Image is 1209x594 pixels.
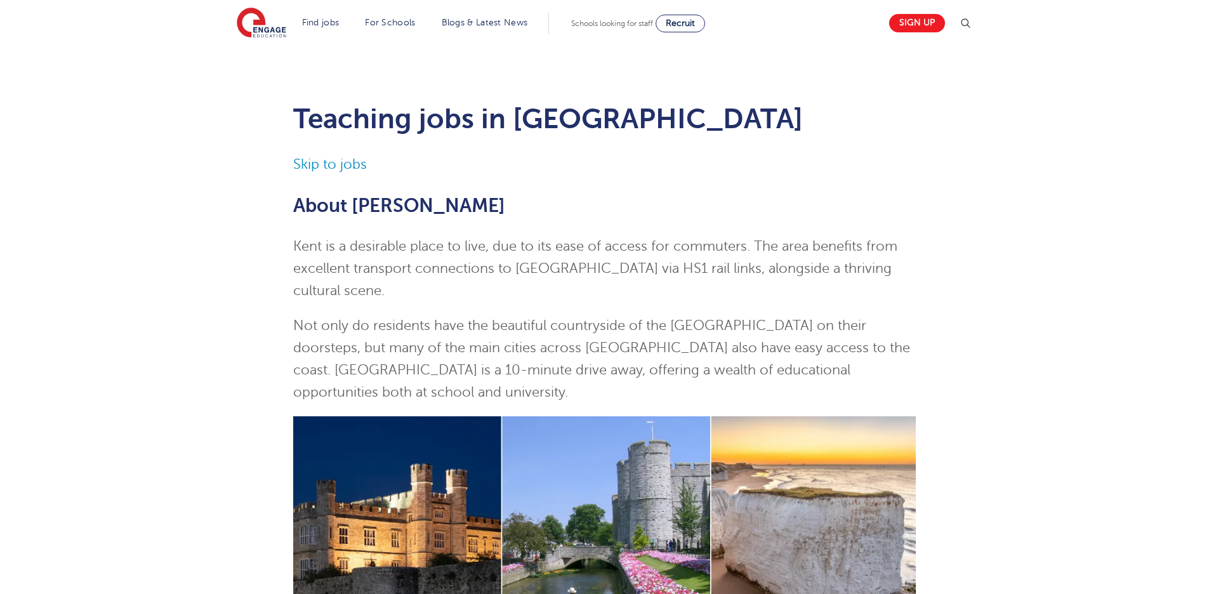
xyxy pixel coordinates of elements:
[365,18,415,27] a: For Schools
[889,14,945,32] a: Sign up
[302,18,340,27] a: Find jobs
[442,18,528,27] a: Blogs & Latest News
[656,15,705,32] a: Recruit
[237,8,286,39] img: Engage Education
[666,18,695,28] span: Recruit
[293,239,897,298] span: Kent is a desirable place to live, due to its ease of access for commuters. The area benefits fro...
[293,103,916,135] h1: Teaching jobs in [GEOGRAPHIC_DATA]
[293,195,505,216] span: About [PERSON_NAME]
[293,318,910,400] span: Not only do residents have the beautiful countryside of the [GEOGRAPHIC_DATA] on their doorsteps,...
[571,19,653,28] span: Schools looking for staff
[293,157,367,172] a: Skip to jobs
